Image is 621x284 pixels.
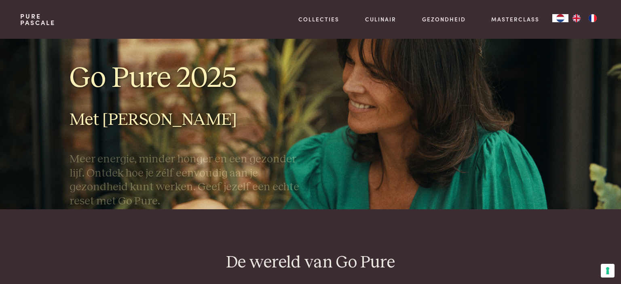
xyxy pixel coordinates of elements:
[70,152,304,208] h3: Meer energie, minder honger en een gezonder lijf. Ontdek hoe je zélf eenvoudig aan je gezondheid ...
[422,15,466,23] a: Gezondheid
[585,14,601,22] a: FR
[70,109,304,131] h2: Met [PERSON_NAME]
[491,15,539,23] a: Masterclass
[552,14,601,22] aside: Language selected: Nederlands
[20,13,55,26] a: PurePascale
[20,252,601,273] h2: De wereld van Go Pure
[298,15,339,23] a: Collecties
[365,15,396,23] a: Culinair
[601,264,615,278] button: Uw voorkeuren voor toestemming voor trackingtechnologieën
[552,14,568,22] a: NL
[552,14,568,22] div: Language
[568,14,585,22] a: EN
[70,60,304,97] h1: Go Pure 2025
[568,14,601,22] ul: Language list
